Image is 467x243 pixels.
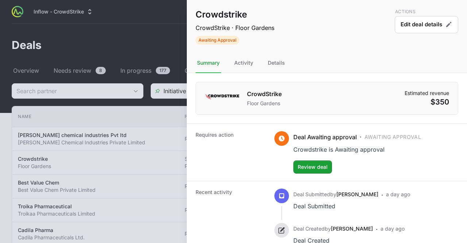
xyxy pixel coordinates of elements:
button: Review deal [293,160,332,174]
span: Review deal [298,163,328,171]
div: Deal Submitted [293,201,378,211]
p: by [293,191,378,198]
button: Edit deal details [395,16,458,33]
time: a day ago [381,225,405,232]
span: Deal Created [293,225,325,232]
p: Actions [395,9,458,15]
span: · [381,190,383,211]
nav: Tabs [187,53,467,73]
div: Crowdstrike is Awaiting approval [293,144,421,155]
a: [PERSON_NAME] [331,225,373,232]
span: Deal Submitted [293,191,330,197]
span: Awaiting Approval [364,133,421,141]
div: Activity [233,53,255,73]
h1: Crowdstrike [196,9,274,20]
div: Details [266,53,286,73]
h1: CrowdStrike [247,90,282,98]
p: Floor Gardens [247,100,282,107]
p: by [293,225,373,232]
a: [PERSON_NAME] [336,191,378,197]
img: CrowdStrike [205,90,240,104]
div: Deal actions [395,9,458,45]
dd: $350 [405,97,449,107]
dt: Requires action [196,131,266,174]
p: CrowdStrike · Floor Gardens [196,23,274,32]
time: a day ago [386,191,410,197]
dt: Estimated revenue [405,90,449,97]
span: Deal Awaiting approval [293,133,357,141]
div: Summary [196,53,221,73]
p: · [293,133,421,141]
